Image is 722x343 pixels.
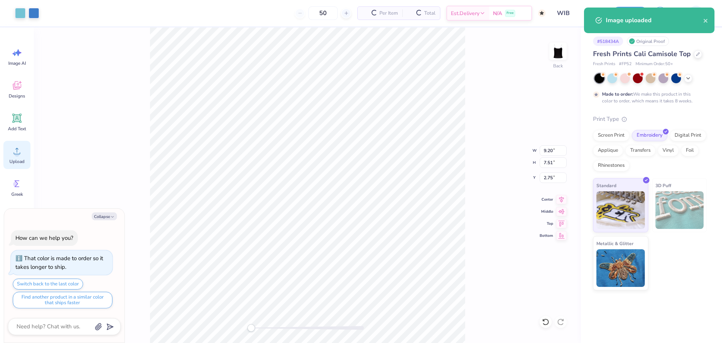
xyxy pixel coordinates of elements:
[655,181,671,189] span: 3D Puff
[593,145,623,156] div: Applique
[593,49,691,58] span: Fresh Prints Cali Camisole Top
[308,6,338,20] input: – –
[507,11,514,16] span: Free
[13,292,112,308] button: Find another product in a similar color that ships faster
[593,37,623,46] div: # 518434A
[593,130,629,141] div: Screen Print
[593,115,707,123] div: Print Type
[670,130,706,141] div: Digital Print
[379,9,398,17] span: Per Item
[625,145,655,156] div: Transfers
[681,145,699,156] div: Foil
[15,255,103,271] div: That color is made to order so it takes longer to ship.
[553,63,563,69] div: Back
[424,9,435,17] span: Total
[703,16,708,25] button: close
[676,6,707,21] a: VL
[493,9,502,17] span: N/A
[551,44,566,59] img: Back
[655,191,704,229] img: 3D Puff
[11,191,23,197] span: Greek
[602,91,633,97] strong: Made to order:
[551,6,607,21] input: Untitled Design
[636,61,673,67] span: Minimum Order: 50 +
[596,191,645,229] img: Standard
[602,91,695,104] div: We make this product in this color to order, which means it takes 8 weeks.
[540,209,553,215] span: Middle
[92,212,117,220] button: Collapse
[593,61,615,67] span: Fresh Prints
[451,9,479,17] span: Est. Delivery
[596,249,645,287] img: Metallic & Glitter
[632,130,667,141] div: Embroidery
[627,37,669,46] div: Original Proof
[247,324,255,332] div: Accessibility label
[596,239,634,247] span: Metallic & Glitter
[689,6,704,21] img: Vincent Lloyd Laurel
[596,181,616,189] span: Standard
[606,16,703,25] div: Image uploaded
[9,93,25,99] span: Designs
[8,126,26,132] span: Add Text
[658,145,679,156] div: Vinyl
[593,160,629,171] div: Rhinestones
[540,197,553,203] span: Center
[540,233,553,239] span: Bottom
[9,159,24,165] span: Upload
[13,279,83,290] button: Switch back to the last color
[8,60,26,66] span: Image AI
[15,234,73,242] div: How can we help you?
[619,61,632,67] span: # FP52
[540,221,553,227] span: Top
